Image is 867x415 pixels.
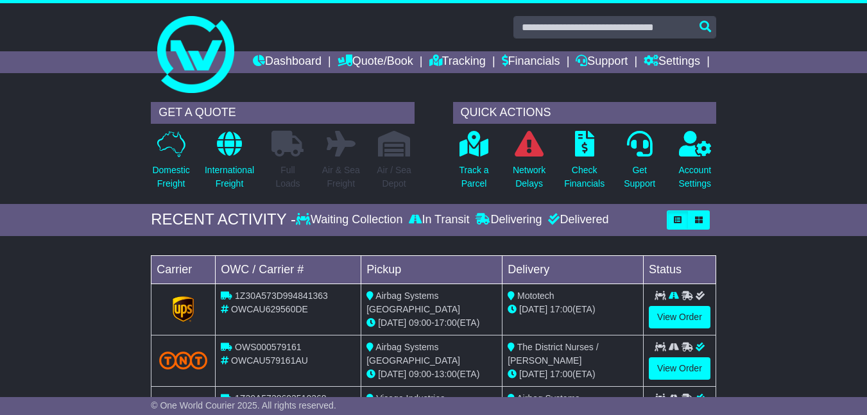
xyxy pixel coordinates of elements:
a: GetSupport [623,130,656,198]
div: - (ETA) [366,368,497,381]
p: Domestic Freight [152,164,189,191]
a: DomesticFreight [151,130,190,198]
a: Dashboard [253,51,322,73]
img: GetCarrierServiceLogo [173,296,194,322]
img: TNT_Domestic.png [159,351,207,369]
div: - (ETA) [366,316,497,330]
a: AccountSettings [678,130,712,198]
span: OWS000579161 [235,342,302,352]
a: View Order [649,306,710,328]
td: OWC / Carrier # [216,255,361,284]
div: GET A QUOTE [151,102,414,124]
span: 1Z30A5738693510368 [235,393,326,403]
a: Quote/Book [338,51,413,73]
div: Waiting Collection [296,213,406,227]
p: Check Financials [564,164,605,191]
span: 09:00 [409,318,431,328]
a: NetworkDelays [512,130,546,198]
span: OWCAU629560DE [231,304,308,314]
span: [DATE] [519,304,547,314]
p: Track a Parcel [459,164,488,191]
div: Delivering [472,213,545,227]
div: (ETA) [508,303,638,316]
span: [DATE] [378,369,406,379]
span: [DATE] [378,318,406,328]
span: The District Nurses / [PERSON_NAME] [508,342,598,366]
p: Air / Sea Depot [377,164,411,191]
span: 17:00 [550,304,572,314]
a: View Order [649,357,710,380]
div: In Transit [406,213,472,227]
span: OWCAU579161AU [231,355,308,366]
span: [DATE] [519,369,547,379]
p: International Freight [205,164,254,191]
a: CheckFinancials [563,130,605,198]
span: 17:00 [434,318,457,328]
span: 09:00 [409,369,431,379]
span: Airbag Systems [GEOGRAPHIC_DATA] [366,342,460,366]
div: Delivered [545,213,608,227]
a: Tracking [429,51,486,73]
p: Account Settings [678,164,711,191]
div: RECENT ACTIVITY - [151,210,296,229]
span: © One World Courier 2025. All rights reserved. [151,400,336,411]
span: Visage Industries [376,393,445,403]
a: Settings [644,51,700,73]
span: 17:00 [550,369,572,379]
p: Air & Sea Freight [322,164,360,191]
p: Full Loads [271,164,304,191]
p: Get Support [624,164,655,191]
div: (ETA) [508,368,638,381]
td: Delivery [502,255,644,284]
a: InternationalFreight [204,130,255,198]
a: Track aParcel [458,130,489,198]
p: Network Delays [513,164,545,191]
span: Airbag Systems [GEOGRAPHIC_DATA] [366,291,460,314]
span: Mototech [517,291,554,301]
span: 1Z30A573D994841363 [235,291,328,301]
td: Carrier [151,255,216,284]
div: QUICK ACTIONS [453,102,716,124]
a: Financials [502,51,560,73]
td: Status [644,255,716,284]
td: Pickup [361,255,502,284]
a: Support [576,51,628,73]
span: 13:00 [434,369,457,379]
